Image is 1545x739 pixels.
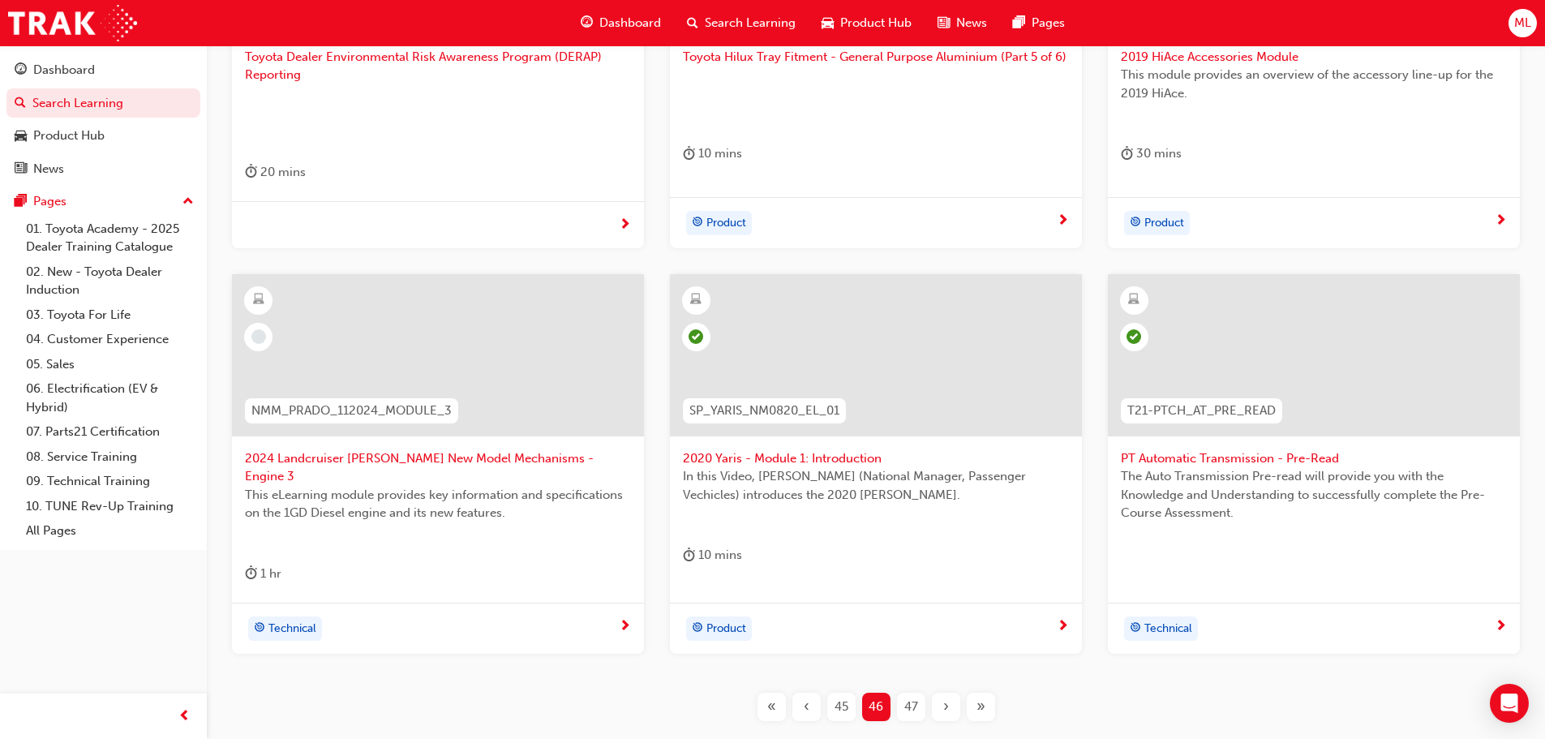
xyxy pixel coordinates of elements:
span: search-icon [15,97,26,111]
a: 05. Sales [19,352,200,377]
span: next-icon [1057,620,1069,634]
span: Technical [268,620,316,638]
span: next-icon [1057,214,1069,229]
div: 10 mins [683,144,742,164]
span: T21-PTCH_AT_PRE_READ [1127,402,1276,420]
a: 01. Toyota Academy - 2025 Dealer Training Catalogue [19,217,200,260]
span: News [956,14,987,32]
span: target-icon [1130,213,1141,234]
a: 02. New - Toyota Dealer Induction [19,260,200,303]
span: next-icon [619,218,631,233]
div: 30 mins [1121,144,1182,164]
a: guage-iconDashboard [568,6,674,40]
span: target-icon [254,618,265,639]
button: DashboardSearch LearningProduct HubNews [6,52,200,187]
span: This eLearning module provides key information and specifications on the 1GD Diesel engine and it... [245,486,631,522]
span: learningRecordVerb_NONE-icon [251,329,266,344]
button: Pages [6,187,200,217]
button: Last page [963,693,998,721]
a: Search Learning [6,88,200,118]
div: Pages [33,192,67,211]
button: Previous page [789,693,824,721]
span: 2019 HiAce Accessories Module [1121,48,1507,67]
span: 2020 Yaris - Module 1: Introduction [683,449,1069,468]
span: Product Hub [840,14,912,32]
div: Open Intercom Messenger [1490,684,1529,723]
span: SP_YARIS_NM0820_EL_01 [689,402,839,420]
button: Page 45 [824,693,859,721]
span: This module provides an overview of the accessory line-up for the 2019 HiAce. [1121,66,1507,102]
div: 10 mins [683,545,742,565]
span: car-icon [822,13,834,33]
span: news-icon [15,162,27,177]
a: NMM_PRADO_112024_MODULE_32024 Landcruiser [PERSON_NAME] New Model Mechanisms - Engine 3This eLear... [232,274,644,654]
span: ‹ [804,698,809,716]
span: learningResourceType_ELEARNING-icon [253,290,264,311]
span: learningRecordVerb_COMPLETE-icon [1127,329,1141,344]
span: Search Learning [705,14,796,32]
span: target-icon [692,213,703,234]
span: NMM_PRADO_112024_MODULE_3 [251,402,452,420]
a: search-iconSearch Learning [674,6,809,40]
span: 46 [869,698,883,716]
button: Page 46 [859,693,894,721]
a: news-iconNews [925,6,1000,40]
span: Pages [1032,14,1065,32]
span: duration-icon [683,545,695,565]
span: news-icon [938,13,950,33]
a: 08. Service Training [19,445,200,470]
span: duration-icon [1121,144,1133,164]
div: Dashboard [33,61,95,79]
div: 1 hr [245,564,281,584]
span: Product [1144,214,1184,233]
span: In this Video, [PERSON_NAME] (National Manager, Passenger Vechicles) introduces the 2020 [PERSON_... [683,467,1069,504]
span: duration-icon [683,144,695,164]
div: News [33,160,64,178]
span: target-icon [1130,618,1141,639]
span: target-icon [692,618,703,639]
button: Page 47 [894,693,929,721]
span: 2024 Landcruiser [PERSON_NAME] New Model Mechanisms - Engine 3 [245,449,631,486]
span: next-icon [1495,214,1507,229]
span: next-icon [619,620,631,634]
span: PT Automatic Transmission - Pre-Read [1121,449,1507,468]
span: learningResourceType_ELEARNING-icon [1128,290,1139,311]
span: car-icon [15,129,27,144]
span: Product [706,620,746,638]
a: SP_YARIS_NM0820_EL_012020 Yaris - Module 1: IntroductionIn this Video, [PERSON_NAME] (National Ma... [670,274,1082,654]
a: 07. Parts21 Certification [19,419,200,445]
span: The Auto Transmission Pre-read will provide you with the Knowledge and Understanding to successfu... [1121,467,1507,522]
a: T21-PTCH_AT_PRE_READPT Automatic Transmission - Pre-ReadThe Auto Transmission Pre-read will provi... [1108,274,1520,654]
span: 47 [904,698,918,716]
span: next-icon [1495,620,1507,634]
a: Product Hub [6,121,200,151]
a: Trak [8,5,137,41]
div: Product Hub [33,127,105,145]
span: guage-icon [581,13,593,33]
span: Toyota Hilux Tray Fitment - General Purpose Aluminium (Part 5 of 6) [683,48,1069,67]
span: duration-icon [245,162,257,183]
a: 09. Technical Training [19,469,200,494]
span: guage-icon [15,63,27,78]
a: 10. TUNE Rev-Up Training [19,494,200,519]
span: pages-icon [15,195,27,209]
a: 04. Customer Experience [19,327,200,352]
a: 03. Toyota For Life [19,303,200,328]
span: « [767,698,776,716]
span: duration-icon [245,564,257,584]
a: car-iconProduct Hub [809,6,925,40]
span: 45 [835,698,848,716]
span: learningResourceType_ELEARNING-icon [690,290,702,311]
span: up-icon [182,191,194,213]
span: pages-icon [1013,13,1025,33]
span: prev-icon [178,707,191,727]
a: Dashboard [6,55,200,85]
button: First page [754,693,789,721]
span: Technical [1144,620,1192,638]
span: Dashboard [599,14,661,32]
span: » [976,698,985,716]
div: 20 mins [245,162,306,183]
a: All Pages [19,518,200,544]
span: search-icon [687,13,698,33]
